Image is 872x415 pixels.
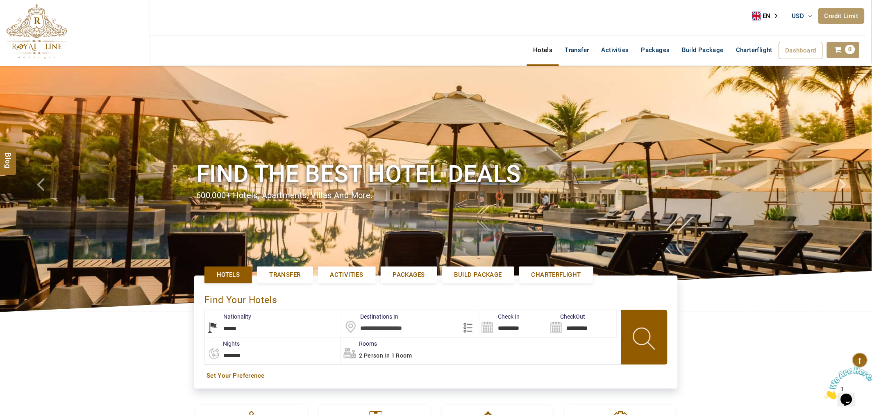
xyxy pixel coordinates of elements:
[527,42,559,58] a: Hotels
[845,45,855,54] span: 0
[752,10,783,22] a: EN
[318,267,376,283] a: Activities
[217,271,240,279] span: Hotels
[3,153,14,160] span: Blog
[827,42,860,58] a: 0
[196,189,676,201] div: 600,000+ hotels, apartments, villas and more.
[269,271,300,279] span: Transfer
[196,159,676,189] h1: Find the best hotel deals
[341,340,377,348] label: Rooms
[676,42,730,58] a: Build Package
[381,267,437,283] a: Packages
[531,271,581,279] span: Charterflight
[359,352,412,359] span: 2 Person in 1 Room
[330,271,363,279] span: Activities
[204,267,252,283] a: Hotels
[204,286,668,310] div: Find Your Hotels
[559,42,595,58] a: Transfer
[479,312,520,321] label: Check In
[442,267,514,283] a: Build Package
[207,372,665,380] a: Set Your Preference
[519,267,593,283] a: Charterflight
[6,4,67,59] img: The Royal Line Holidays
[595,42,635,58] a: Activities
[635,42,676,58] a: Packages
[479,310,548,337] input: Search
[257,267,313,283] a: Transfer
[548,312,586,321] label: CheckOut
[342,312,399,321] label: Destinations In
[3,3,54,36] img: Chat attention grabber
[736,46,772,54] span: Charterflight
[205,312,251,321] label: Nationality
[204,340,240,348] label: nights
[786,47,817,54] span: Dashboard
[3,3,7,10] span: 1
[821,364,872,403] iframe: chat widget
[818,8,865,24] a: Credit Limit
[454,271,502,279] span: Build Package
[792,12,804,20] span: USD
[393,271,425,279] span: Packages
[548,310,617,337] input: Search
[752,10,783,22] aside: Language selected: English
[752,10,783,22] div: Language
[730,42,779,58] a: Charterflight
